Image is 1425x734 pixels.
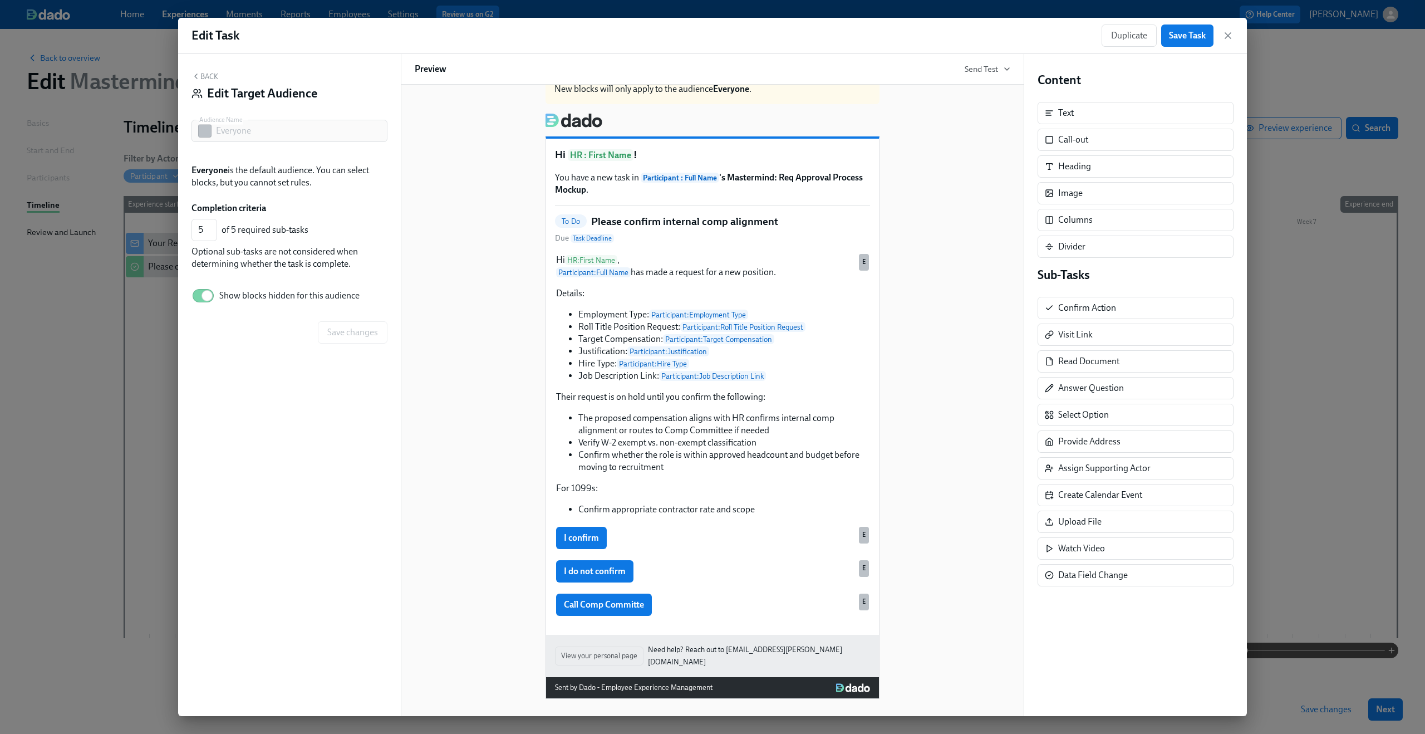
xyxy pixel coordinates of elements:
button: Back [191,72,218,81]
h1: Edit Task [191,27,239,44]
div: Create Calendar Event [1038,484,1234,506]
div: I confirmE [555,526,870,550]
h1: Hi ! [555,148,870,163]
div: Heading [1038,155,1234,178]
span: Due [555,233,614,244]
span: Task Deadline [571,234,614,243]
div: Columns [1058,214,1093,226]
h5: Please confirm internal comp alignment [591,214,778,229]
span: is the default audience. You can select blocks, but you cannot set rules. [191,165,369,188]
div: Select Option [1038,404,1234,426]
div: Upload File [1058,516,1102,528]
h6: Preview [415,63,446,75]
h4: Content [1038,72,1234,89]
div: I do not confirmE [555,559,870,584]
span: HR : First Name [568,149,633,161]
div: Upload File [1038,511,1234,533]
input: Enter a name [216,120,387,142]
div: Visit Link [1038,324,1234,346]
a: Need help? Reach out to [EMAIL_ADDRESS][PERSON_NAME][DOMAIN_NAME] [648,644,870,668]
div: Assign Supporting Actor [1058,462,1151,474]
span: Duplicate [1111,30,1147,41]
div: Confirm Action [1038,297,1234,319]
div: Watch Video [1058,542,1105,555]
div: Columns [1038,209,1234,231]
div: Answer Question [1058,382,1124,394]
span: New blocks will only apply to the audience . [554,84,751,94]
div: Create Calendar Event [1058,489,1142,501]
strong: 's Mastermind: Req Approval Process Mockup [555,172,863,195]
img: Dado [836,683,870,692]
div: Divider [1038,236,1234,258]
div: HiHR:First Name, Participant:Full Namehas made a request for a new position. Details: Employment ... [555,253,870,517]
div: Read Document [1058,355,1119,368]
div: Assign Supporting Actor [1038,457,1234,479]
div: Watch Video [1038,537,1234,560]
div: Text [1058,107,1074,119]
div: Call-out [1038,129,1234,151]
span: Optional sub-tasks are not considered when determining whether the task is complete. [191,246,358,269]
div: Data Field Change [1058,569,1128,581]
div: Used by Everyone audience [859,594,869,610]
div: Text [1038,102,1234,124]
div: Image [1058,187,1083,199]
div: Divider [1058,241,1085,253]
div: Used by Everyone audience [859,560,869,577]
div: Call Comp CommitteE [555,593,870,617]
div: Used by Everyone audience [859,254,869,271]
button: Save Task [1161,25,1213,47]
strong: Everyone [191,165,228,175]
div: Read Document [1038,350,1234,373]
div: Used by Everyone audience [859,527,869,544]
div: Sent by Dado - Employee Experience Management [555,682,712,694]
div: Answer Question [1038,377,1234,399]
span: Participant : Full Name [641,173,719,183]
button: Duplicate [1102,25,1157,47]
div: Heading [1058,160,1091,173]
div: Provide Address [1038,430,1234,453]
div: Provide Address [1058,435,1121,448]
span: Save Task [1169,30,1206,41]
div: Image [1038,182,1234,204]
h4: Edit Target Audience [207,85,317,102]
button: Send Test [965,63,1010,75]
button: View your personal page [555,647,643,666]
div: Visit Link [1058,329,1093,341]
div: Call-out [1058,134,1088,146]
div: Select Option [1058,409,1109,421]
div: of 5 required sub-tasks [222,224,383,236]
span: View your personal page [561,650,637,662]
label: Completion criteria [191,202,266,214]
strong: Everyone [713,84,749,94]
div: Data Field Change [1038,564,1234,586]
span: Show blocks hidden for this audience [219,290,360,302]
h4: Sub-Tasks [1038,267,1234,283]
div: Confirm Action [1058,302,1116,314]
p: You have a new task in . [555,172,870,196]
span: To Do [555,217,587,226]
